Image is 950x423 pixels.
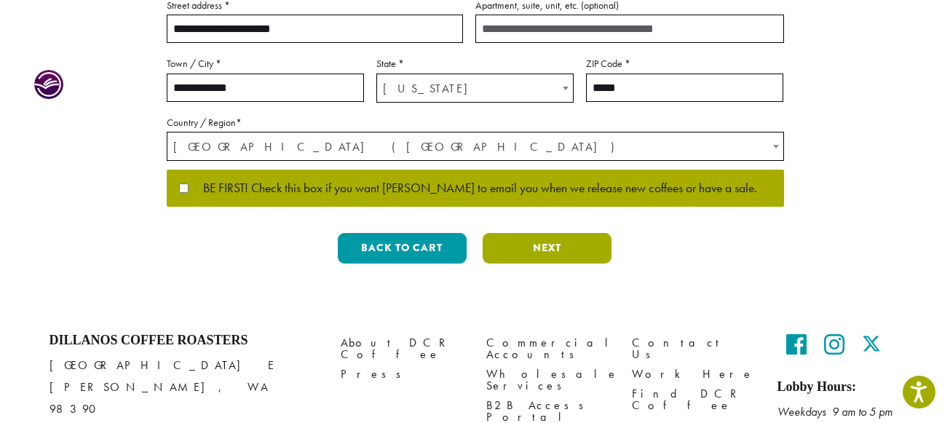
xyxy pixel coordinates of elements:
[632,333,756,364] a: Contact Us
[189,182,757,195] span: BE FIRST! Check this box if you want [PERSON_NAME] to email you when we release new coffees or ha...
[777,404,892,419] em: Weekdays 9 am to 5 pm
[341,333,464,364] a: About DCR Coffee
[632,365,756,384] a: Work Here
[486,365,610,396] a: Wholesale Services
[376,55,574,73] label: State
[777,379,901,395] h5: Lobby Hours:
[341,365,464,384] a: Press
[632,384,756,416] a: Find DCR Coffee
[377,74,573,103] span: Washington
[486,333,610,364] a: Commercial Accounts
[50,333,319,349] h4: Dillanos Coffee Roasters
[167,133,783,161] span: United States (US)
[483,233,611,264] button: Next
[167,55,364,73] label: Town / City
[376,74,574,103] span: State
[179,183,189,193] input: BE FIRST! Check this box if you want [PERSON_NAME] to email you when we release new coffees or ha...
[167,132,784,161] span: Country / Region
[586,55,783,73] label: ZIP Code
[338,233,467,264] button: Back to cart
